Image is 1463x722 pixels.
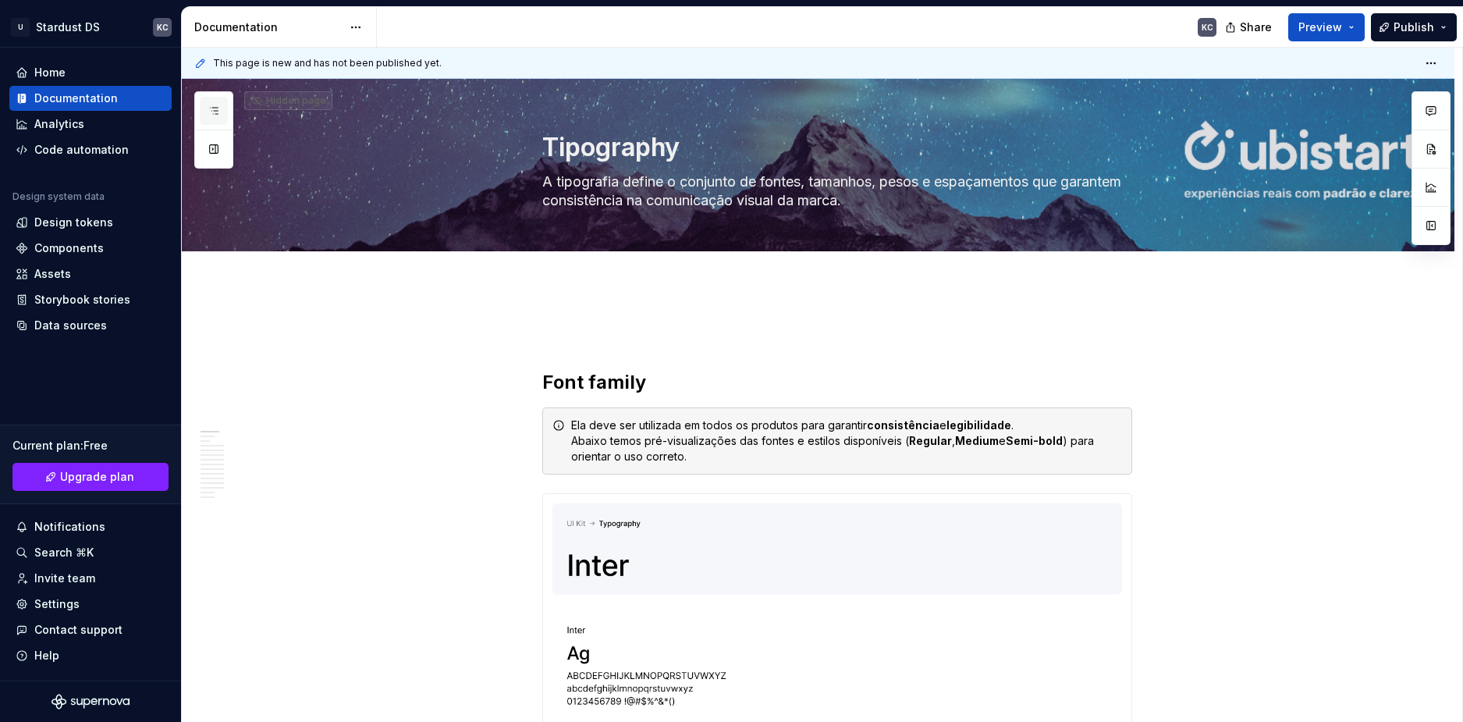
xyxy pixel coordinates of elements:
div: Documentation [194,20,342,35]
strong: consistência [867,418,939,432]
span: Preview [1298,20,1342,35]
div: Design system data [12,190,105,203]
div: Help [34,648,59,663]
span: Publish [1394,20,1434,35]
a: Storybook stories [9,287,172,312]
div: Search ⌘K [34,545,94,560]
button: Preview [1288,13,1365,41]
a: Code automation [9,137,172,162]
strong: Regular [909,434,952,447]
strong: legibilidade [946,418,1011,432]
svg: Supernova Logo [51,694,130,710]
a: Invite team [9,566,172,591]
h2: Font family [542,370,1132,395]
a: Home [9,60,172,85]
div: KC [157,21,169,34]
div: Hidden page [250,94,326,107]
button: Contact support [9,617,172,642]
strong: Semi-bold [1006,434,1063,447]
button: UStardust DSKC [3,10,178,44]
a: Analytics [9,112,172,137]
div: Contact support [34,622,123,638]
div: Settings [34,596,80,612]
button: Publish [1371,13,1457,41]
button: Notifications [9,514,172,539]
a: Data sources [9,313,172,338]
div: Documentation [34,91,118,106]
div: KC [1202,21,1213,34]
a: Documentation [9,86,172,111]
a: Components [9,236,172,261]
div: Ela deve ser utilizada em todos os produtos para garantir e . Abaixo temos pré-visualizações das ... [571,418,1122,464]
div: Assets [34,266,71,282]
div: Storybook stories [34,292,130,308]
span: Share [1240,20,1272,35]
button: Help [9,643,172,668]
div: Analytics [34,116,84,132]
textarea: Tipography [539,129,1129,166]
div: Data sources [34,318,107,333]
a: Assets [9,261,172,286]
span: This page is new and has not been published yet. [213,57,442,69]
div: Design tokens [34,215,113,230]
button: Share [1217,13,1282,41]
div: U [11,18,30,37]
strong: Medium [955,434,999,447]
button: Search ⌘K [9,540,172,565]
div: Home [34,65,66,80]
div: Notifications [34,519,105,535]
textarea: A tipografia define o conjunto de fontes, tamanhos, pesos e espaçamentos que garantem consistênci... [539,169,1129,213]
a: Settings [9,592,172,617]
div: Components [34,240,104,256]
div: Code automation [34,142,129,158]
span: Upgrade plan [60,469,134,485]
div: Invite team [34,571,95,586]
div: Current plan : Free [12,438,169,453]
div: Stardust DS [36,20,100,35]
a: Design tokens [9,210,172,235]
a: Upgrade plan [12,463,169,491]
